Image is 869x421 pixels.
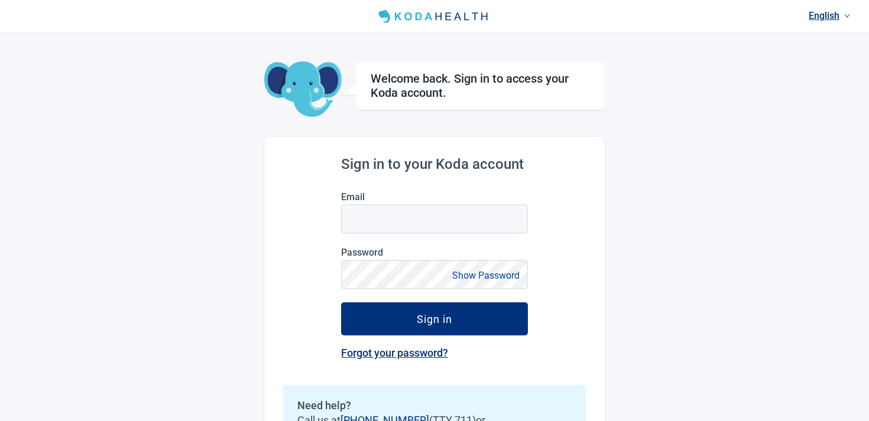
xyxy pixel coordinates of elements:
label: Email [341,191,528,203]
h1: Welcome back. Sign in to access your Koda account. [371,71,590,100]
img: Koda Elephant [264,61,342,118]
h2: Sign in to your Koda account [341,156,528,172]
button: Show Password [449,267,523,283]
a: Forgot your password? [341,347,448,359]
span: down [844,13,850,19]
label: Password [341,247,528,258]
img: Koda Health [374,7,495,26]
h2: Need help? [297,399,572,412]
button: Sign in [341,302,528,335]
a: Current language: English [804,6,855,25]
div: Sign in [417,313,452,325]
